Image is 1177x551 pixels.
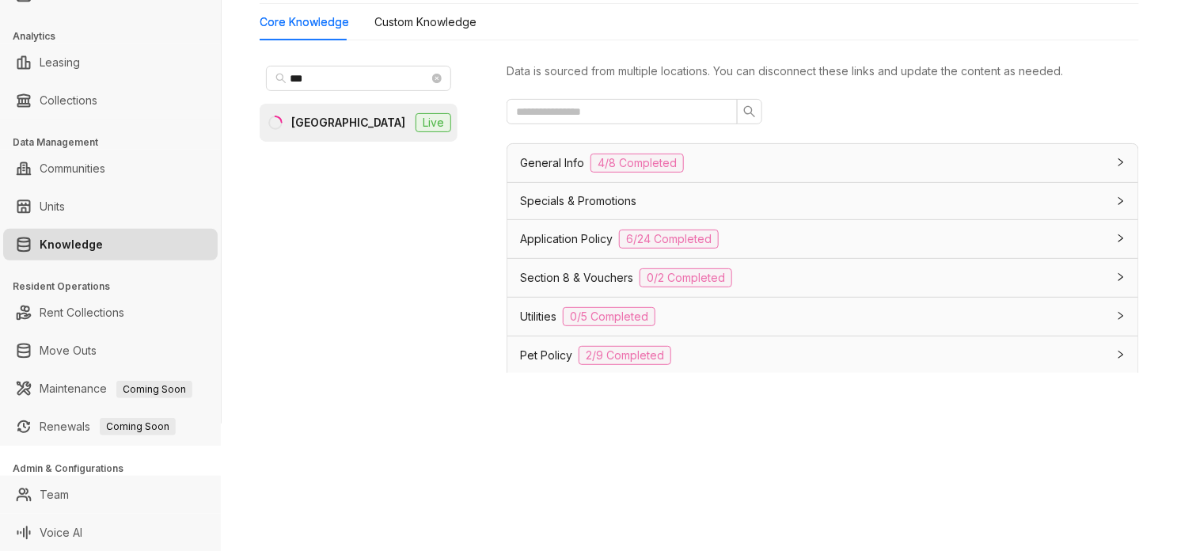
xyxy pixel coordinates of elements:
span: Pet Policy [520,347,572,364]
span: Specials & Promotions [520,192,636,210]
li: Voice AI [3,517,218,549]
a: Move Outs [40,335,97,367]
a: Collections [40,85,97,116]
span: Application Policy [520,230,613,248]
li: Units [3,191,218,222]
span: collapsed [1116,234,1126,243]
h3: Admin & Configurations [13,462,221,476]
div: Pet Policy2/9 Completed [507,336,1138,374]
a: Communities [40,153,105,184]
div: Utilities0/5 Completed [507,298,1138,336]
div: Custom Knowledge [374,13,476,31]
li: Leasing [3,47,218,78]
a: Team [40,479,69,511]
li: Rent Collections [3,297,218,329]
span: 6/24 Completed [619,230,719,249]
span: Section 8 & Vouchers [520,269,633,287]
h3: Resident Operations [13,279,221,294]
span: close-circle [432,74,442,83]
a: Knowledge [40,229,103,260]
a: RenewalsComing Soon [40,411,176,443]
div: Core Knowledge [260,13,349,31]
li: Communities [3,153,218,184]
a: Voice AI [40,517,82,549]
div: Specials & Promotions [507,183,1138,219]
span: 4/8 Completed [590,154,684,173]
div: [GEOGRAPHIC_DATA] [291,114,405,131]
div: Data is sourced from multiple locations. You can disconnect these links and update the content as... [507,63,1139,80]
span: collapsed [1116,350,1126,359]
h3: Analytics [13,29,221,44]
span: collapsed [1116,272,1126,282]
li: Knowledge [3,229,218,260]
h3: Data Management [13,135,221,150]
span: Live [416,113,451,132]
a: Rent Collections [40,297,124,329]
span: General Info [520,154,584,172]
li: Team [3,479,218,511]
div: General Info4/8 Completed [507,144,1138,182]
a: Units [40,191,65,222]
a: Leasing [40,47,80,78]
span: 2/9 Completed [579,346,671,365]
li: Collections [3,85,218,116]
span: collapsed [1116,311,1126,321]
span: Coming Soon [116,381,192,398]
span: search [743,105,756,118]
div: Application Policy6/24 Completed [507,220,1138,258]
div: Section 8 & Vouchers0/2 Completed [507,259,1138,297]
span: 0/5 Completed [563,307,655,326]
span: Utilities [520,308,556,325]
span: search [275,73,287,84]
span: collapsed [1116,196,1126,206]
li: Renewals [3,411,218,443]
span: collapsed [1116,158,1126,167]
span: 0/2 Completed [640,268,732,287]
li: Move Outs [3,335,218,367]
li: Maintenance [3,373,218,405]
span: Coming Soon [100,418,176,435]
